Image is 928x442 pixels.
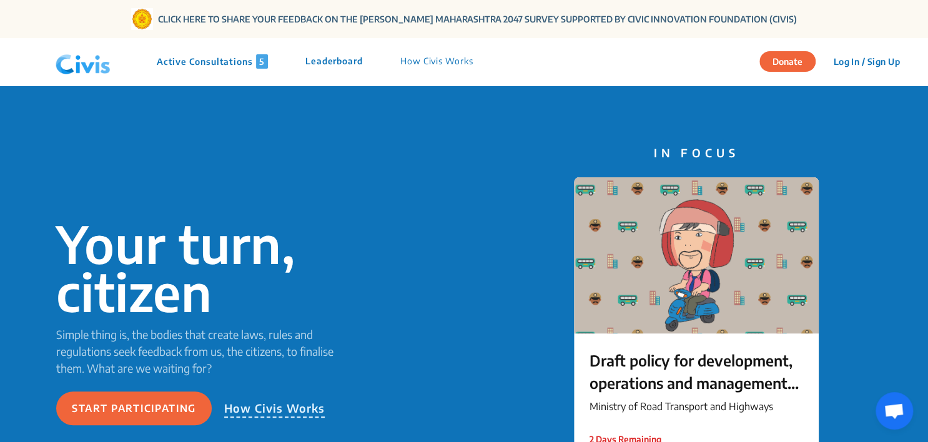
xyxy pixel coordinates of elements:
button: Donate [759,51,816,72]
button: Log In / Sign Up [825,52,908,71]
p: Your turn, citizen [56,220,342,316]
p: How Civis Works [400,54,473,69]
a: Donate [759,54,825,67]
p: How Civis Works [224,400,325,418]
p: Leaderboard [305,54,363,69]
p: Active Consultations [157,54,268,69]
a: CLICK HERE TO SHARE YOUR FEEDBACK ON THE [PERSON_NAME] MAHARASHTRA 2047 SURVEY SUPPORTED BY CIVIC... [158,12,797,26]
p: Draft policy for development, operations and management of Wayside Amenities on Private Land alon... [590,349,803,394]
span: 5 [256,54,268,69]
p: IN FOCUS [574,144,819,161]
img: Gom Logo [131,8,153,30]
button: Start participating [56,391,212,425]
p: Ministry of Road Transport and Highways [590,399,803,414]
p: Simple thing is, the bodies that create laws, rules and regulations seek feedback from us, the ci... [56,326,342,376]
a: Open chat [876,392,913,430]
img: navlogo.png [51,43,116,81]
